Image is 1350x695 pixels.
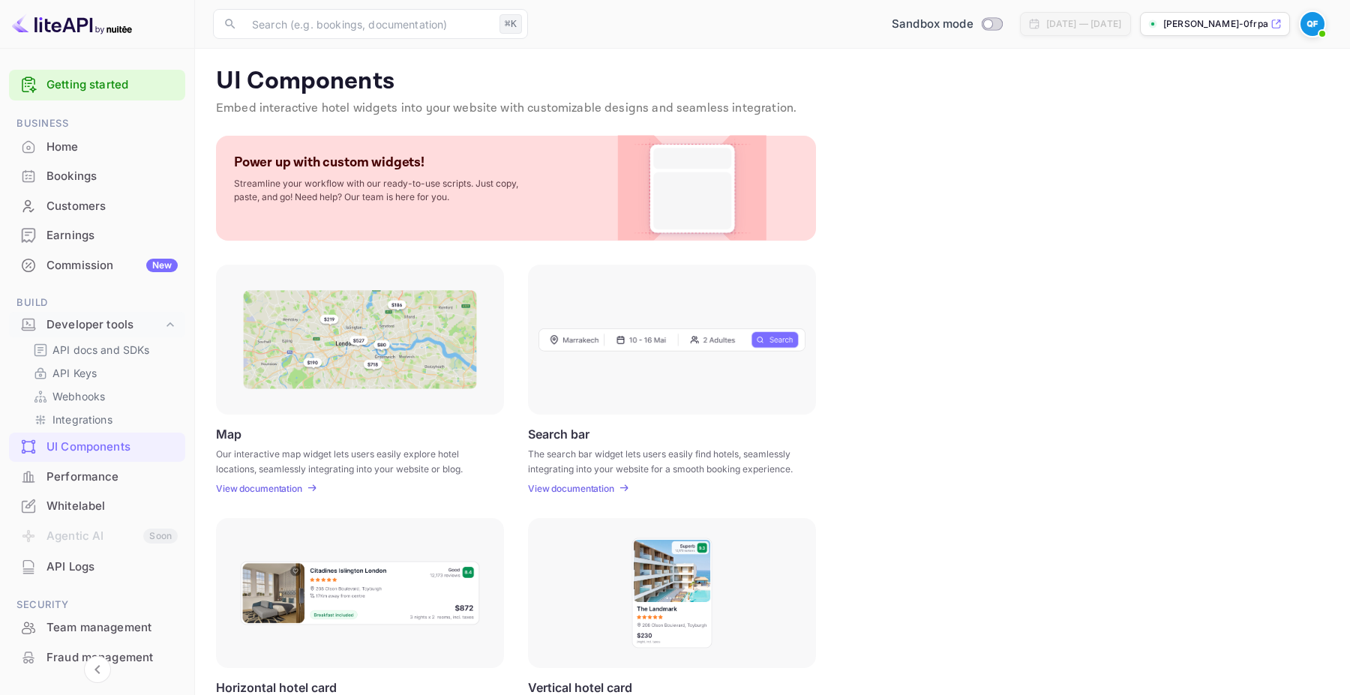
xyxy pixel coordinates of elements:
a: UI Components [9,433,185,460]
div: API Logs [9,553,185,582]
div: UI Components [46,439,178,456]
p: Embed interactive hotel widgets into your website with customizable designs and seamless integrat... [216,100,1329,118]
div: Performance [9,463,185,492]
div: Fraud management [46,649,178,667]
a: API docs and SDKs [33,342,173,358]
img: Custom Widget PNG [631,136,753,241]
a: Earnings [9,221,185,249]
p: API Keys [52,365,97,381]
div: New [146,259,178,272]
p: Webhooks [52,388,105,404]
input: Search (e.g. bookings, documentation) [243,9,493,39]
a: Getting started [46,76,178,94]
p: API docs and SDKs [52,342,150,358]
div: Fraud management [9,643,185,673]
button: Collapse navigation [84,656,111,683]
div: Getting started [9,70,185,100]
p: Power up with custom widgets! [234,154,424,171]
a: Integrations [33,412,173,427]
a: Fraud management [9,643,185,671]
div: Switch to Production mode [886,16,1008,33]
a: Bookings [9,162,185,190]
div: CommissionNew [9,251,185,280]
span: Business [9,115,185,132]
p: View documentation [528,483,614,494]
div: API docs and SDKs [27,339,179,361]
div: API Logs [46,559,178,576]
div: Home [46,139,178,156]
div: UI Components [9,433,185,462]
a: Performance [9,463,185,490]
div: Commission [46,257,178,274]
a: View documentation [528,483,619,494]
div: Developer tools [9,312,185,338]
div: Integrations [27,409,179,430]
p: Our interactive map widget lets users easily explore hotel locations, seamlessly integrating into... [216,447,485,474]
span: Build [9,295,185,311]
div: API Keys [27,362,179,384]
p: View documentation [216,483,302,494]
img: Horizontal hotel card Frame [239,560,481,626]
p: Horizontal hotel card [216,680,337,694]
span: Security [9,597,185,613]
img: Vertical hotel card Frame [631,537,713,649]
img: Map Frame [243,290,477,389]
div: Team management [9,613,185,643]
div: Developer tools [46,316,163,334]
div: Home [9,133,185,162]
a: View documentation [216,483,307,494]
p: The search bar widget lets users easily find hotels, seamlessly integrating into your website for... [528,447,797,474]
a: API Keys [33,365,173,381]
a: Team management [9,613,185,641]
p: [PERSON_NAME]-0frpa.nuit... [1163,17,1267,31]
div: Earnings [9,221,185,250]
a: Customers [9,192,185,220]
div: [DATE] — [DATE] [1046,17,1121,31]
p: UI Components [216,67,1329,97]
img: LiteAPI logo [12,12,132,36]
p: Vertical hotel card [528,680,632,694]
p: Map [216,427,241,441]
a: Home [9,133,185,160]
span: Sandbox mode [892,16,973,33]
div: Bookings [46,168,178,185]
a: Whitelabel [9,492,185,520]
div: Whitelabel [46,498,178,515]
img: Search Frame [538,328,805,352]
div: Webhooks [27,385,179,407]
a: CommissionNew [9,251,185,279]
div: Team management [46,619,178,637]
div: Customers [46,198,178,215]
p: Search bar [528,427,589,441]
img: Quinn Flagg [1300,12,1324,36]
div: Customers [9,192,185,221]
a: Webhooks [33,388,173,404]
div: Whitelabel [9,492,185,521]
p: Streamline your workflow with our ready-to-use scripts. Just copy, paste, and go! Need help? Our ... [234,177,534,204]
div: ⌘K [499,14,522,34]
div: Performance [46,469,178,486]
p: Integrations [52,412,112,427]
div: Bookings [9,162,185,191]
a: API Logs [9,553,185,580]
div: Earnings [46,227,178,244]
